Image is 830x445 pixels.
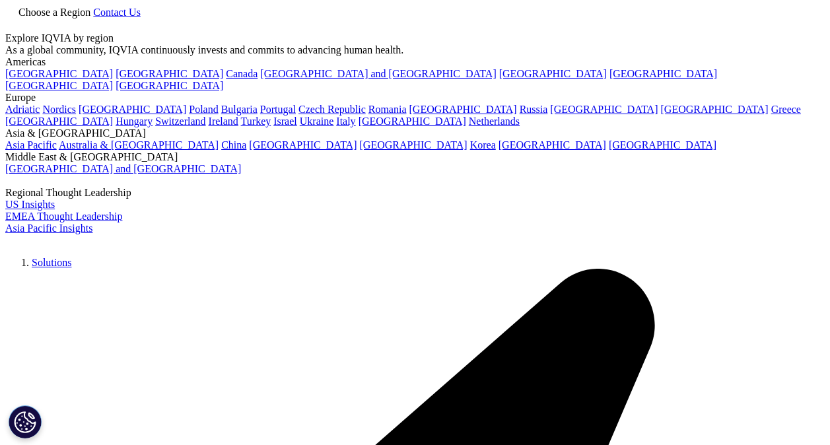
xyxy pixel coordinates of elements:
a: Israel [273,116,297,127]
div: Asia & [GEOGRAPHIC_DATA] [5,127,825,139]
a: Bulgaria [221,104,258,115]
a: [GEOGRAPHIC_DATA] [609,68,717,79]
a: [GEOGRAPHIC_DATA] [499,139,606,151]
a: Portugal [260,104,296,115]
a: Asia Pacific Insights [5,222,92,234]
a: China [221,139,246,151]
button: Cookie Settings [9,405,42,438]
a: [GEOGRAPHIC_DATA] [5,68,113,79]
a: EMEA Thought Leadership [5,211,122,222]
a: Asia Pacific [5,139,57,151]
div: Regional Thought Leadership [5,187,825,199]
div: Americas [5,56,825,68]
a: [GEOGRAPHIC_DATA] [609,139,716,151]
a: Greece [771,104,801,115]
span: Choose a Region [18,7,90,18]
a: Korea [470,139,496,151]
div: As a global community, IQVIA continuously invests and commits to advancing human health. [5,44,825,56]
a: [GEOGRAPHIC_DATA] and [GEOGRAPHIC_DATA] [5,163,241,174]
div: Europe [5,92,825,104]
a: [GEOGRAPHIC_DATA] [116,80,223,91]
a: [GEOGRAPHIC_DATA] [360,139,467,151]
a: Australia & [GEOGRAPHIC_DATA] [59,139,219,151]
a: [GEOGRAPHIC_DATA] [550,104,658,115]
a: [GEOGRAPHIC_DATA] [5,116,113,127]
a: [GEOGRAPHIC_DATA] [359,116,466,127]
a: Switzerland [155,116,205,127]
a: Russia [520,104,548,115]
a: Nordics [42,104,76,115]
a: Poland [189,104,218,115]
a: Contact Us [93,7,141,18]
a: Ukraine [300,116,334,127]
div: Explore IQVIA by region [5,32,825,44]
a: [GEOGRAPHIC_DATA] [116,68,223,79]
a: US Insights [5,199,55,210]
a: Adriatic [5,104,40,115]
a: Romania [368,104,407,115]
div: Middle East & [GEOGRAPHIC_DATA] [5,151,825,163]
a: Canada [226,68,258,79]
a: Solutions [32,257,71,268]
a: Italy [336,116,355,127]
a: [GEOGRAPHIC_DATA] and [GEOGRAPHIC_DATA] [260,68,496,79]
a: Czech Republic [298,104,366,115]
a: [GEOGRAPHIC_DATA] [79,104,186,115]
a: Turkey [241,116,271,127]
a: Hungary [116,116,153,127]
a: Netherlands [469,116,520,127]
a: Ireland [209,116,238,127]
a: [GEOGRAPHIC_DATA] [249,139,357,151]
a: [GEOGRAPHIC_DATA] [409,104,517,115]
a: [GEOGRAPHIC_DATA] [661,104,769,115]
a: [GEOGRAPHIC_DATA] [5,80,113,91]
a: [GEOGRAPHIC_DATA] [499,68,607,79]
